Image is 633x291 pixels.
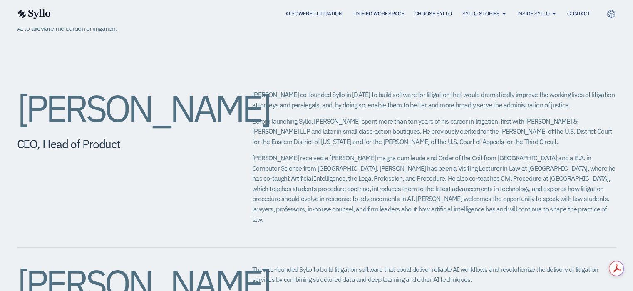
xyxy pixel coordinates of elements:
a: Contact [567,10,590,17]
nav: Menu [67,10,590,18]
p: Before launching Syllo, [PERSON_NAME] spent more than ten years of his career in litigation, firs... [252,116,616,147]
a: Syllo Stories [462,10,499,17]
a: Inside Syllo [517,10,549,17]
h2: [PERSON_NAME] [17,90,219,127]
a: Unified Workspace [353,10,404,17]
span: They teamed up with software engineers from [GEOGRAPHIC_DATA] to create a secure platform where a... [17,4,345,32]
p: [PERSON_NAME] co-founded Syllo in [DATE] to build software for litigation that would dramatically... [252,90,616,110]
a: AI Powered Litigation [285,10,343,17]
div: Menu Toggle [67,10,590,18]
p: [PERSON_NAME] received a [PERSON_NAME] magna cum laude and Order of the Coif from [GEOGRAPHIC_DAT... [252,153,616,224]
a: Choose Syllo [414,10,452,17]
span: Theo co-founded Syllo to build litigation software that could deliver reliable AI workflows and r... [252,265,598,284]
h5: CEO, Head of Product [17,137,219,151]
img: syllo [17,9,51,19]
